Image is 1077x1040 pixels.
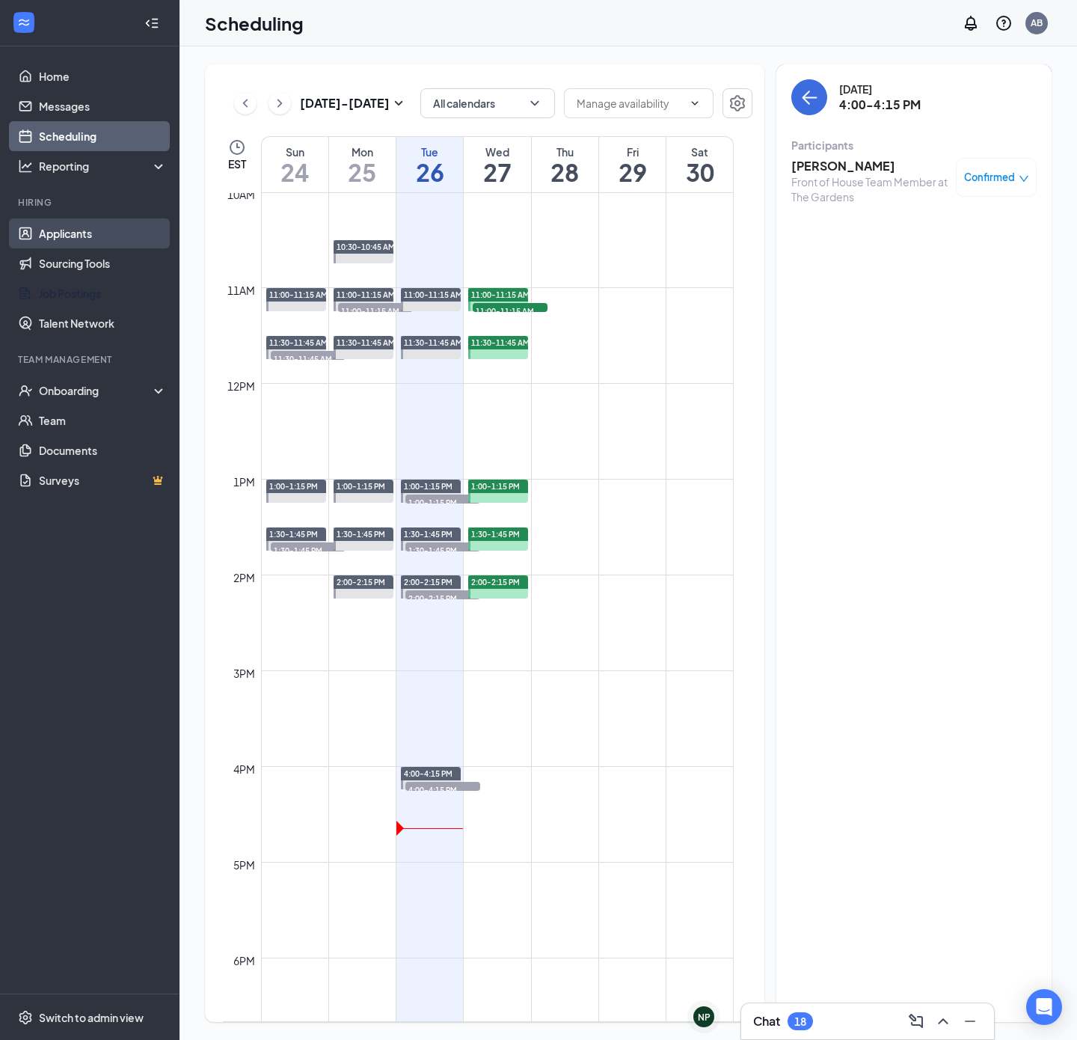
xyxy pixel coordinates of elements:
[666,137,733,192] a: August 30, 2025
[904,1009,928,1033] button: ComposeMessage
[338,303,413,318] span: 11:00-11:15 AM
[18,353,164,366] div: Team Management
[39,91,167,121] a: Messages
[39,121,167,151] a: Scheduling
[39,465,167,495] a: SurveysCrown
[224,378,258,394] div: 12pm
[689,97,701,109] svg: ChevronDown
[269,290,328,300] span: 11:00-11:15 AM
[329,137,396,192] a: August 25, 2025
[39,278,167,308] a: Job Postings
[230,761,258,777] div: 4pm
[464,159,530,185] h1: 27
[230,952,258,969] div: 6pm
[329,144,396,159] div: Mon
[934,1012,952,1030] svg: ChevronUp
[337,290,395,300] span: 11:00-11:15 AM
[18,1010,33,1025] svg: Settings
[666,144,733,159] div: Sat
[39,1010,144,1025] div: Switch to admin view
[404,337,462,348] span: 11:30-11:45 AM
[532,144,598,159] div: Thu
[337,337,395,348] span: 11:30-11:45 AM
[464,137,530,192] a: August 27, 2025
[329,159,396,185] h1: 25
[39,248,167,278] a: Sourcing Tools
[404,481,452,492] span: 1:00-1:15 PM
[405,542,480,557] span: 1:30-1:45 PM
[404,290,462,300] span: 11:00-11:15 AM
[404,768,452,779] span: 4:00-4:15 PM
[18,383,33,398] svg: UserCheck
[962,14,980,32] svg: Notifications
[471,290,530,300] span: 11:00-11:15 AM
[471,337,530,348] span: 11:30-11:45 AM
[404,577,452,587] span: 2:00-2:15 PM
[396,144,463,159] div: Tue
[471,529,520,539] span: 1:30-1:45 PM
[728,94,746,112] svg: Settings
[722,88,752,118] button: Settings
[420,88,555,118] button: All calendarsChevronDown
[577,95,683,111] input: Manage availability
[224,282,258,299] div: 11am
[599,144,666,159] div: Fri
[396,159,463,185] h1: 26
[224,186,258,203] div: 10am
[995,14,1013,32] svg: QuestionInfo
[405,495,480,510] span: 1:00-1:15 PM
[839,82,921,97] div: [DATE]
[144,16,159,31] svg: Collapse
[262,137,328,192] a: August 24, 2025
[228,156,246,171] span: EST
[471,481,520,492] span: 1:00-1:15 PM
[271,542,346,557] span: 1:30-1:45 PM
[958,1009,982,1033] button: Minimize
[666,159,733,185] h1: 30
[269,92,291,114] button: ChevronRight
[791,174,948,204] div: Front of House Team Member at The Gardens
[390,94,408,112] svg: SmallChevronDown
[230,569,258,586] div: 2pm
[39,308,167,338] a: Talent Network
[794,1015,806,1028] div: 18
[238,94,253,112] svg: ChevronLeft
[234,92,257,114] button: ChevronLeft
[931,1009,955,1033] button: ChevronUp
[337,529,385,539] span: 1:30-1:45 PM
[1019,174,1029,184] span: down
[39,383,154,398] div: Onboarding
[18,196,164,209] div: Hiring
[753,1013,780,1030] h3: Chat
[39,159,168,174] div: Reporting
[800,88,818,106] svg: ArrowLeft
[464,144,530,159] div: Wed
[405,782,480,797] span: 4:00-4:15 PM
[230,857,258,873] div: 5pm
[39,61,167,91] a: Home
[1031,16,1043,29] div: AB
[18,159,33,174] svg: Analysis
[396,137,463,192] a: August 26, 2025
[532,159,598,185] h1: 28
[473,303,547,318] span: 11:00-11:15 AM
[907,1012,925,1030] svg: ComposeMessage
[39,435,167,465] a: Documents
[230,665,258,682] div: 3pm
[405,590,480,605] span: 2:00-2:15 PM
[262,144,328,159] div: Sun
[337,242,395,252] span: 10:30-10:45 AM
[961,1012,979,1030] svg: Minimize
[230,474,258,490] div: 1pm
[839,97,921,113] h3: 4:00-4:15 PM
[599,137,666,192] a: August 29, 2025
[228,138,246,156] svg: Clock
[39,218,167,248] a: Applicants
[269,337,328,348] span: 11:30-11:45 AM
[272,94,287,112] svg: ChevronRight
[39,406,167,435] a: Team
[269,529,318,539] span: 1:30-1:45 PM
[698,1011,711,1024] div: NP
[300,95,390,111] h3: [DATE] - [DATE]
